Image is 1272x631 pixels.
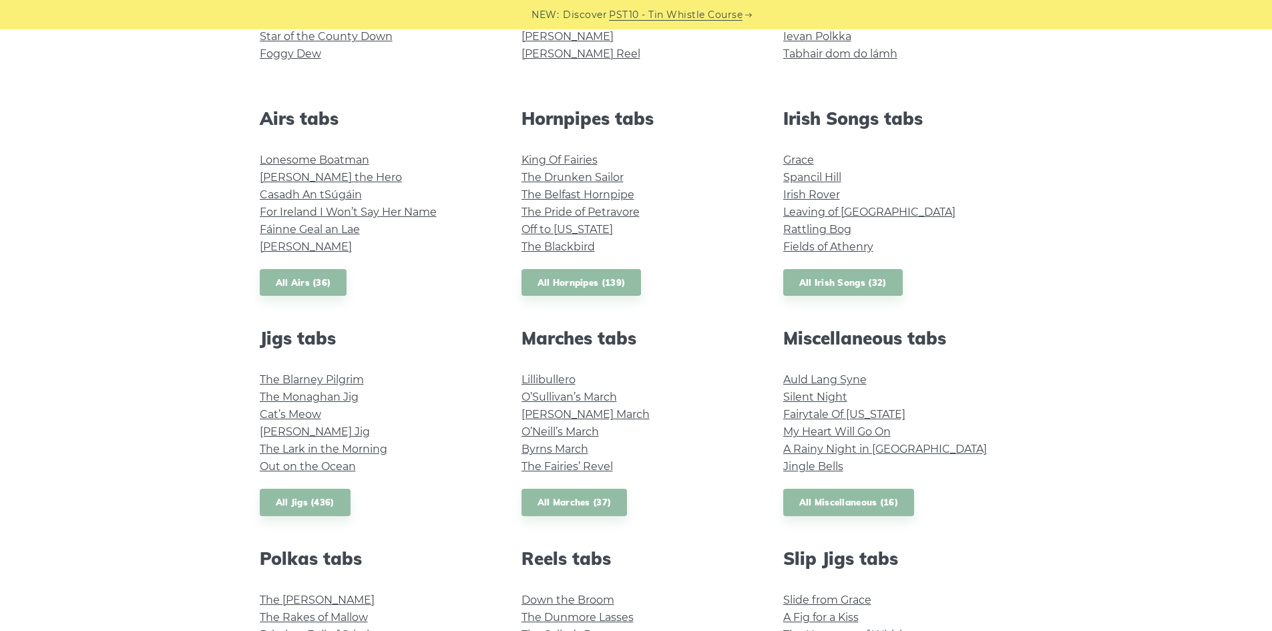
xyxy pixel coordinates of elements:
[783,171,841,184] a: Spancil Hill
[532,7,559,23] span: NEW:
[521,154,598,166] a: King Of Fairies
[260,548,489,569] h2: Polkas tabs
[521,269,642,296] a: All Hornpipes (139)
[521,206,640,218] a: The Pride of Petravore
[609,7,743,23] a: PST10 - Tin Whistle Course
[521,328,751,349] h2: Marches tabs
[563,7,607,23] span: Discover
[783,328,1013,349] h2: Miscellaneous tabs
[521,443,588,455] a: Byrns March
[521,171,624,184] a: The Drunken Sailor
[260,223,360,236] a: Fáinne Geal an Lae
[260,269,347,296] a: All Airs (36)
[783,611,859,624] a: A Fig for a Kiss
[521,188,634,201] a: The Belfast Hornpipe
[260,425,370,438] a: [PERSON_NAME] Jig
[260,408,321,421] a: Cat’s Meow
[783,206,956,218] a: Leaving of [GEOGRAPHIC_DATA]
[260,206,437,218] a: For Ireland I Won’t Say Her Name
[260,594,375,606] a: The [PERSON_NAME]
[783,269,903,296] a: All Irish Songs (32)
[783,391,847,403] a: Silent Night
[783,30,851,43] a: Ievan Polkka
[521,611,634,624] a: The Dunmore Lasses
[783,408,905,421] a: Fairytale Of [US_STATE]
[783,47,897,60] a: Tabhair dom do lámh
[521,223,613,236] a: Off to [US_STATE]
[260,108,489,129] h2: Airs tabs
[521,391,617,403] a: O’Sullivan’s March
[260,171,402,184] a: [PERSON_NAME] the Hero
[260,188,362,201] a: Casadh An tSúgáin
[260,47,321,60] a: Foggy Dew
[260,240,352,253] a: [PERSON_NAME]
[521,408,650,421] a: [PERSON_NAME] March
[260,443,387,455] a: The Lark in the Morning
[783,108,1013,129] h2: Irish Songs tabs
[521,489,628,516] a: All Marches (37)
[260,391,359,403] a: The Monaghan Jig
[783,240,873,253] a: Fields of Athenry
[783,548,1013,569] h2: Slip Jigs tabs
[783,489,915,516] a: All Miscellaneous (16)
[783,425,891,438] a: My Heart Will Go On
[260,30,393,43] a: Star of the County Down
[260,489,351,516] a: All Jigs (436)
[521,460,613,473] a: The Fairies’ Revel
[521,30,614,43] a: [PERSON_NAME]
[260,460,356,473] a: Out on the Ocean
[521,47,640,60] a: [PERSON_NAME] Reel
[783,594,871,606] a: Slide from Grace
[521,548,751,569] h2: Reels tabs
[260,373,364,386] a: The Blarney Pilgrim
[260,328,489,349] h2: Jigs tabs
[521,108,751,129] h2: Hornpipes tabs
[521,425,599,438] a: O’Neill’s March
[260,154,369,166] a: Lonesome Boatman
[783,460,843,473] a: Jingle Bells
[783,188,840,201] a: Irish Rover
[260,611,368,624] a: The Rakes of Mallow
[783,223,851,236] a: Rattling Bog
[783,443,987,455] a: A Rainy Night in [GEOGRAPHIC_DATA]
[783,373,867,386] a: Auld Lang Syne
[521,373,576,386] a: Lillibullero
[521,240,595,253] a: The Blackbird
[783,154,814,166] a: Grace
[521,594,614,606] a: Down the Broom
